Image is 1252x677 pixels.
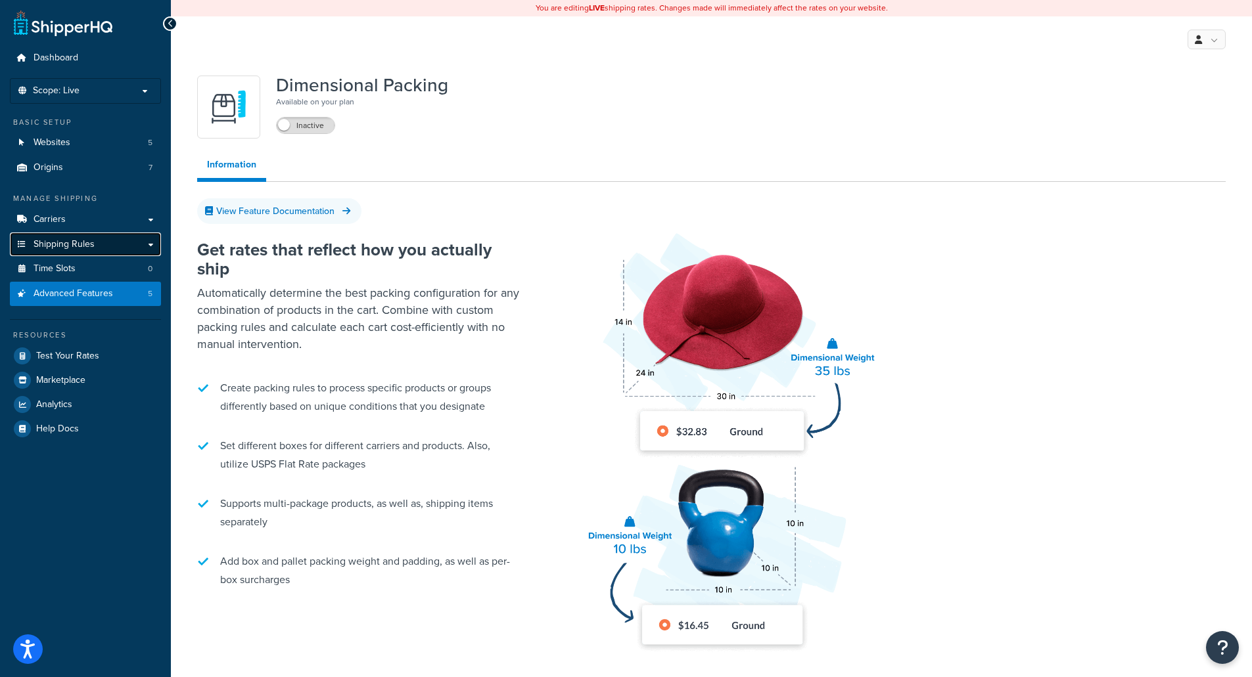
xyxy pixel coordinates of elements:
span: Test Your Rates [36,351,99,362]
h2: Get rates that reflect how you actually ship [197,240,526,278]
li: Origins [10,156,161,180]
li: Supports multi-package products, as well as, shipping items separately [197,488,526,538]
a: Analytics [10,393,161,416]
a: Advanced Features5 [10,282,161,306]
a: Websites5 [10,131,161,155]
span: 5 [148,288,152,299]
span: Help Docs [36,424,79,435]
div: Resources [10,330,161,341]
span: Shipping Rules [34,239,95,250]
a: Marketplace [10,368,161,392]
a: Origins7 [10,156,161,180]
span: Carriers [34,214,66,225]
span: Marketplace [36,375,85,386]
button: Open Resource Center [1206,631,1239,664]
li: Time Slots [10,257,161,281]
a: Carriers [10,207,161,232]
span: Scope: Live [33,85,80,97]
li: Create packing rules to process specific products or groups differently based on unique condition... [197,372,526,422]
span: Advanced Features [34,288,113,299]
div: Basic Setup [10,117,161,128]
li: Add box and pallet packing weight and padding, as well as per-box surcharges [197,546,526,596]
h1: Dimensional Packing [276,76,448,95]
a: Shipping Rules [10,232,161,257]
a: Time Slots0 [10,257,161,281]
span: Websites [34,137,70,148]
p: Available on your plan [276,95,448,108]
span: Analytics [36,399,72,410]
b: LIVE [589,2,605,14]
li: Advanced Features [10,282,161,306]
div: Manage Shipping [10,193,161,204]
span: 0 [148,263,152,274]
a: Test Your Rates [10,344,161,368]
a: Information [197,152,266,182]
img: Dimensional Shipping [565,201,881,674]
span: Dashboard [34,53,78,64]
span: 5 [148,137,152,148]
img: DTVBYsAAAAAASUVORK5CYII= [206,84,252,130]
span: 7 [149,162,152,173]
li: Websites [10,131,161,155]
label: Inactive [277,118,335,133]
li: Set different boxes for different carriers and products. Also, utilize USPS Flat Rate packages [197,430,526,480]
a: View Feature Documentation [197,198,361,224]
p: Automatically determine the best packing configuration for any combination of products in the car... [197,284,526,353]
span: Time Slots [34,263,76,274]
a: Help Docs [10,417,161,441]
span: Origins [34,162,63,173]
a: Dashboard [10,46,161,70]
